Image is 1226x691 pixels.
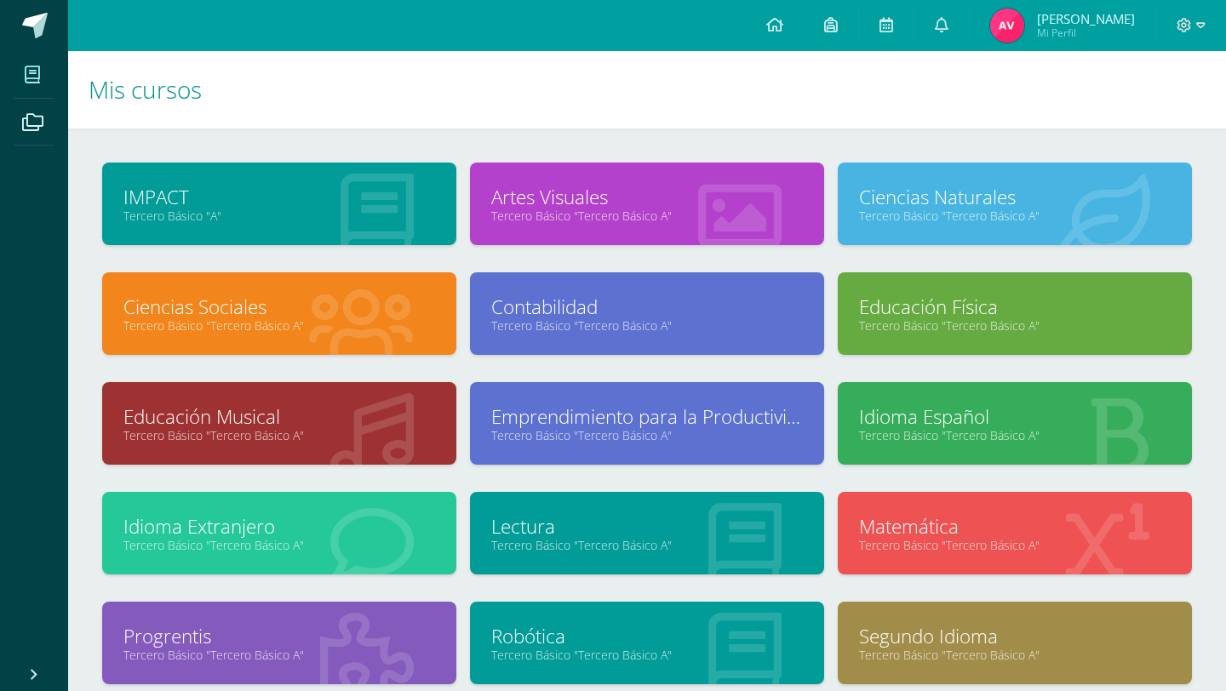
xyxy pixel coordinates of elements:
[491,623,803,649] a: Robótica
[859,403,1171,430] a: Idioma Español
[859,427,1171,443] a: Tercero Básico "Tercero Básico A"
[123,623,435,649] a: Progrentis
[859,647,1171,663] a: Tercero Básico "Tercero Básico A"
[859,184,1171,210] a: Ciencias Naturales
[859,623,1171,649] a: Segundo Idioma
[1037,26,1135,40] span: Mi Perfil
[491,427,803,443] a: Tercero Básico "Tercero Básico A"
[491,208,803,224] a: Tercero Básico "Tercero Básico A"
[123,403,435,430] a: Educación Musical
[859,317,1171,334] a: Tercero Básico "Tercero Básico A"
[123,427,435,443] a: Tercero Básico "Tercero Básico A"
[491,647,803,663] a: Tercero Básico "Tercero Básico A"
[89,73,202,106] span: Mis cursos
[491,184,803,210] a: Artes Visuales
[123,647,435,663] a: Tercero Básico "Tercero Básico A"
[859,294,1171,320] a: Educación Física
[123,513,435,540] a: Idioma Extranjero
[123,208,435,224] a: Tercero Básico "A"
[859,537,1171,553] a: Tercero Básico "Tercero Básico A"
[990,9,1024,43] img: 1512d3cdee8466f26b5a1e2becacf24c.png
[491,317,803,334] a: Tercero Básico "Tercero Básico A"
[123,537,435,553] a: Tercero Básico "Tercero Básico A"
[491,403,803,430] a: Emprendimiento para la Productividad
[123,184,435,210] a: IMPACT
[491,513,803,540] a: Lectura
[1037,10,1135,27] span: [PERSON_NAME]
[859,208,1171,224] a: Tercero Básico "Tercero Básico A"
[123,317,435,334] a: Tercero Básico "Tercero Básico A"
[123,294,435,320] a: Ciencias Sociales
[491,537,803,553] a: Tercero Básico "Tercero Básico A"
[859,513,1171,540] a: Matemática
[491,294,803,320] a: Contabilidad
